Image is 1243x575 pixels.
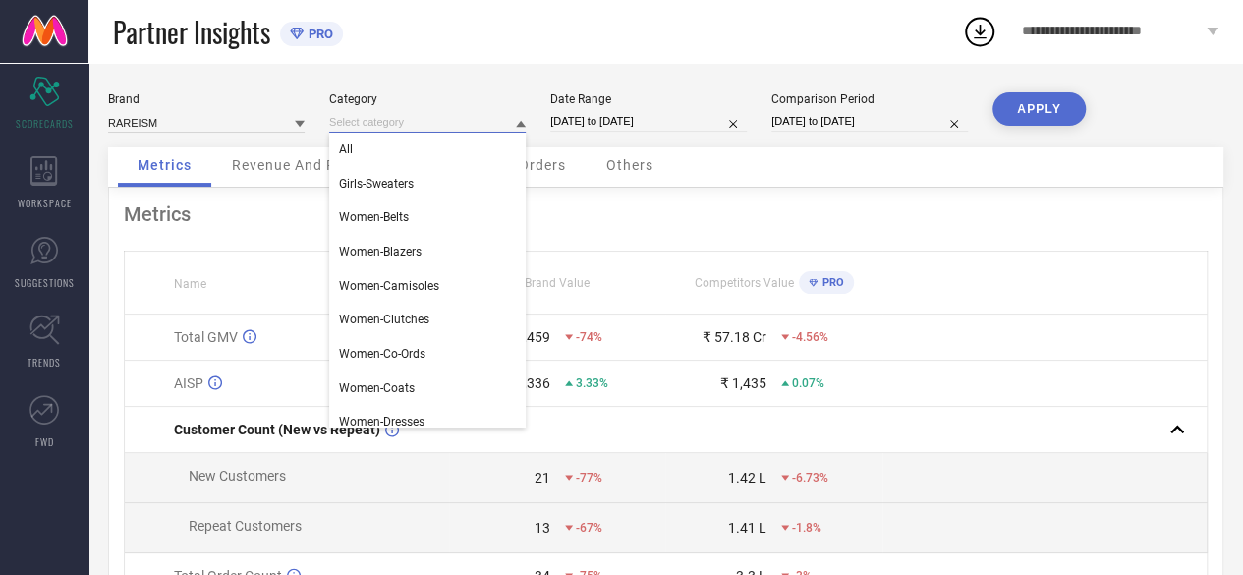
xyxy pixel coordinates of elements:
[339,313,429,326] span: Women-Clutches
[339,177,414,191] span: Girls-Sweaters
[113,12,270,52] span: Partner Insights
[329,405,526,438] div: Women-Dresses
[329,269,526,303] div: Women-Camisoles
[329,235,526,268] div: Women-Blazers
[232,157,375,173] span: Revenue And Pricing
[525,276,590,290] span: Brand Value
[576,376,608,390] span: 3.33%
[818,276,844,289] span: PRO
[189,468,286,484] span: New Customers
[606,157,653,173] span: Others
[720,375,766,391] div: ₹ 1,435
[339,143,353,156] span: All
[703,329,766,345] div: ₹ 57.18 Cr
[339,210,409,224] span: Women-Belts
[728,520,766,536] div: 1.41 L
[174,277,206,291] span: Name
[329,112,526,133] input: Select category
[329,337,526,371] div: Women-Co-Ords
[576,471,602,485] span: -77%
[339,381,415,395] span: Women-Coats
[329,167,526,201] div: Girls-Sweaters
[329,133,526,166] div: All
[771,111,968,132] input: Select comparison period
[535,520,550,536] div: 13
[535,470,550,486] div: 21
[174,329,238,345] span: Total GMV
[792,330,828,344] span: -4.56%
[138,157,192,173] span: Metrics
[550,111,747,132] input: Select date range
[792,471,828,485] span: -6.73%
[992,92,1086,126] button: APPLY
[550,92,747,106] div: Date Range
[174,422,380,437] span: Customer Count (New vs Repeat)
[18,196,72,210] span: WORKSPACE
[576,330,602,344] span: -74%
[576,521,602,535] span: -67%
[792,376,824,390] span: 0.07%
[504,375,550,391] div: ₹ 1,336
[329,92,526,106] div: Category
[339,347,425,361] span: Women-Co-Ords
[339,415,424,429] span: Women-Dresses
[792,521,821,535] span: -1.8%
[339,245,422,259] span: Women-Blazers
[771,92,968,106] div: Comparison Period
[15,275,75,290] span: SUGGESTIONS
[695,276,794,290] span: Competitors Value
[728,470,766,486] div: 1.42 L
[189,518,302,534] span: Repeat Customers
[124,202,1208,226] div: Metrics
[329,201,526,234] div: Women-Belts
[108,92,305,106] div: Brand
[329,372,526,405] div: Women-Coats
[339,279,439,293] span: Women-Camisoles
[329,303,526,336] div: Women-Clutches
[962,14,997,49] div: Open download list
[35,434,54,449] span: FWD
[174,375,203,391] span: AISP
[304,27,333,41] span: PRO
[16,116,74,131] span: SCORECARDS
[28,355,61,370] span: TRENDS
